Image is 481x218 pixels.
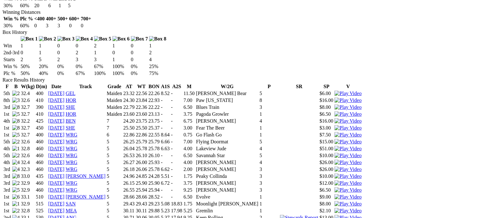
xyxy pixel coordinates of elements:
img: 2 [12,139,20,145]
td: 0% [75,63,93,70]
img: Play Video [334,160,361,165]
td: 3.00 [183,125,195,131]
img: Box 1 [21,36,38,42]
a: GEL [66,91,75,96]
td: 1 [259,111,279,117]
img: 2 [12,180,20,186]
th: F [3,83,11,90]
td: 410 [36,97,48,104]
td: 5 [68,3,76,9]
a: SHE [66,104,75,110]
img: Box 8 [149,36,166,42]
td: 2 [75,50,93,56]
th: W(kg) [21,83,35,90]
img: Play Video [334,125,361,131]
td: 3 [94,56,111,63]
img: 8 [12,118,20,124]
td: 400 [36,90,48,97]
td: 7.00 [183,97,195,104]
a: Watch Replay on Watchdog [334,139,361,144]
a: WRG [66,146,77,151]
a: [DATE] [48,180,65,186]
td: 2 [20,56,38,63]
td: 0 [57,43,75,49]
a: Watch Replay on Watchdog [334,125,361,130]
a: [DATE] [48,208,65,213]
td: 40% [39,70,56,77]
th: 400+ [46,16,57,22]
td: 3 [259,104,279,110]
td: 1 [39,50,56,56]
td: 3 [57,23,68,29]
td: 1 [259,125,279,131]
td: 2 [149,50,167,56]
td: 460 [36,139,48,145]
a: HOR [66,111,76,117]
img: Box 4 [76,36,93,42]
th: B [12,83,20,90]
a: Watch Replay on Watchdog [334,132,361,137]
a: [PERSON_NAME] [66,173,106,179]
td: 4 [149,56,167,63]
td: 24.30 [123,97,135,104]
img: Box 3 [57,36,75,42]
td: 3.75 [183,111,195,117]
a: Watch Replay on Watchdog [334,194,361,199]
td: 1 [20,43,38,49]
div: Winning Distances [3,9,474,15]
td: 32.8 [21,146,35,152]
a: [DATE] [48,187,65,193]
img: Play Video [334,201,361,207]
img: 6 [12,194,20,200]
td: 4th [3,118,11,124]
td: Maiden [106,104,122,110]
th: Plc % [20,16,33,22]
td: 6 [48,3,58,9]
th: SP [319,83,334,90]
img: Box 6 [112,36,130,42]
img: 2 [12,153,20,158]
th: Track [65,83,106,90]
td: 32.7 [21,125,35,131]
a: WRG [66,187,77,193]
td: - [161,104,170,110]
td: 23.60 [136,111,147,117]
a: Watch Replay on Watchdog [334,118,361,124]
a: Watch Replay on Watchdog [334,201,361,206]
td: $6.00 [319,90,334,97]
td: $16.00 [319,118,334,124]
img: Play Video [334,167,361,172]
td: 5th [3,90,11,97]
td: 0 [131,43,148,49]
td: - [171,104,183,110]
td: 32.7 [21,104,35,110]
th: 600+ [69,16,80,22]
td: 67% [75,70,93,77]
td: 11.50 [183,90,195,97]
td: 50% [20,70,38,77]
td: 22.22 [148,104,160,110]
td: 0 [57,50,75,56]
div: Race Results History [3,77,474,83]
td: 0% [57,70,75,77]
td: 0 [112,50,130,56]
td: 22.56 [136,90,147,97]
td: Win [3,43,20,49]
td: Pagoda Growler [196,111,259,117]
td: 23.75 [148,118,160,124]
img: Play Video [334,118,361,124]
img: Play Video [334,104,361,110]
img: Play Video [334,91,361,96]
div: Box History [3,29,474,35]
img: 4 [12,160,20,165]
td: $3.00 [319,125,334,131]
td: 1 [149,43,167,49]
th: AT [123,83,135,90]
td: Maiden [106,111,122,117]
td: 25.79 [136,139,147,145]
img: 8 [12,125,20,131]
img: Play Video [334,173,361,179]
a: Watch Replay on Watchdog [334,180,361,186]
td: 460 [36,146,48,152]
td: 0 [34,23,45,29]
